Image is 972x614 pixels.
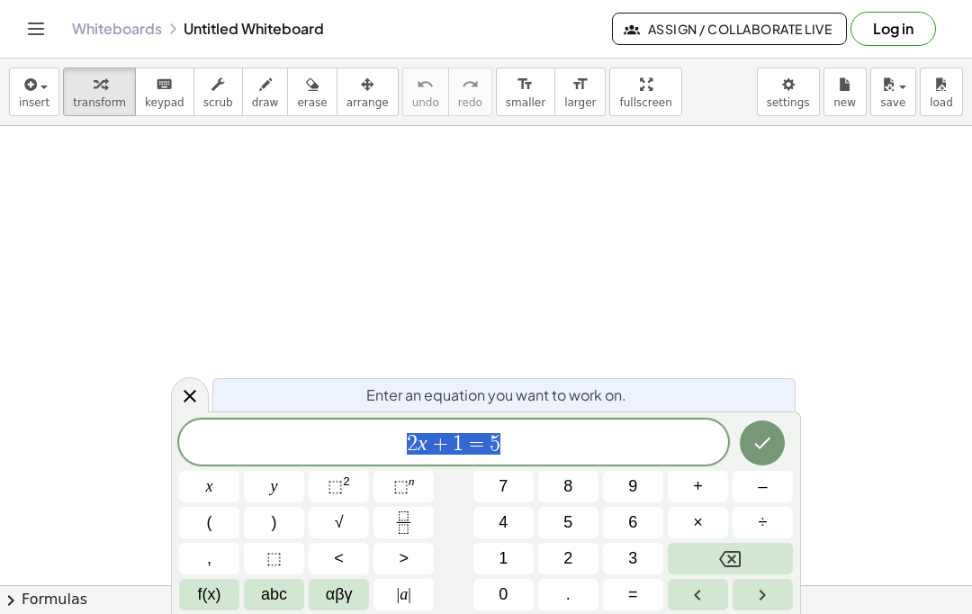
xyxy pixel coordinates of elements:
[244,543,304,574] button: Placeholder
[402,68,449,116] button: undoundo
[490,433,500,455] span: 5
[506,96,545,109] span: smaller
[427,433,454,455] span: +
[448,68,492,116] button: redoredo
[156,74,173,95] i: keyboard
[179,471,239,502] button: x
[193,68,243,116] button: scrub
[463,433,490,455] span: =
[458,96,482,109] span: redo
[309,579,369,610] button: Greek alphabet
[397,582,411,607] span: a
[538,543,598,574] button: 2
[668,507,728,538] button: Times
[346,96,389,109] span: arrange
[850,12,936,46] button: Log in
[407,433,418,455] span: 2
[179,543,239,574] button: ,
[198,582,221,607] span: f(x)
[473,579,534,610] button: 0
[335,510,344,535] span: √
[473,507,534,538] button: 4
[612,13,847,45] button: Assign / Collaborate Live
[473,471,534,502] button: 7
[693,510,703,535] span: ×
[328,477,343,495] span: ⬚
[668,579,728,610] button: Left arrow
[179,579,239,610] button: Functions
[408,585,411,603] span: |
[73,96,126,109] span: transform
[326,582,353,607] span: αβγ
[244,507,304,538] button: )
[603,543,663,574] button: 3
[733,507,793,538] button: Divide
[393,477,409,495] span: ⬚
[418,431,427,455] var: x
[244,579,304,610] button: Alphabet
[373,579,434,610] button: Absolute value
[412,96,439,109] span: undo
[554,68,606,116] button: format_sizelarger
[462,74,479,95] i: redo
[334,546,344,571] span: <
[538,507,598,538] button: 5
[203,96,233,109] span: scrub
[603,579,663,610] button: Equals
[366,384,626,406] span: Enter an equation you want to work on.
[207,510,212,535] span: (
[603,507,663,538] button: 6
[373,507,434,538] button: Fraction
[758,474,767,499] span: –
[733,471,793,502] button: Minus
[733,579,793,610] button: Right arrow
[72,20,162,38] a: Whiteboards
[563,510,572,535] span: 5
[668,543,793,574] button: Backspace
[297,96,327,109] span: erase
[206,474,213,499] span: x
[517,74,534,95] i: format_size
[602,18,954,342] iframe: 「使用 Google 帳戶登入」對話框
[145,96,184,109] span: keypad
[252,96,279,109] span: draw
[538,471,598,502] button: 8
[417,74,434,95] i: undo
[759,510,768,535] span: ÷
[538,579,598,610] button: .
[571,74,589,95] i: format_size
[343,474,350,488] sup: 2
[135,68,194,116] button: keyboardkeypad
[566,582,571,607] span: .
[261,582,287,607] span: abc
[564,96,596,109] span: larger
[272,510,277,535] span: )
[603,471,663,502] button: 9
[628,582,638,607] span: =
[563,546,572,571] span: 2
[453,433,463,455] span: 1
[499,582,508,607] span: 0
[309,507,369,538] button: Square root
[309,471,369,502] button: Squared
[242,68,289,116] button: draw
[271,474,278,499] span: y
[19,96,49,109] span: insert
[63,68,136,116] button: transform
[9,68,59,116] button: insert
[397,585,400,603] span: |
[373,543,434,574] button: Greater than
[22,14,50,43] button: Toggle navigation
[563,474,572,499] span: 8
[337,68,399,116] button: arrange
[179,507,239,538] button: (
[693,474,703,499] span: +
[499,474,508,499] span: 7
[207,546,211,571] span: ,
[499,510,508,535] span: 4
[668,471,728,502] button: Plus
[399,546,409,571] span: >
[628,546,637,571] span: 3
[499,546,508,571] span: 1
[409,474,415,488] sup: n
